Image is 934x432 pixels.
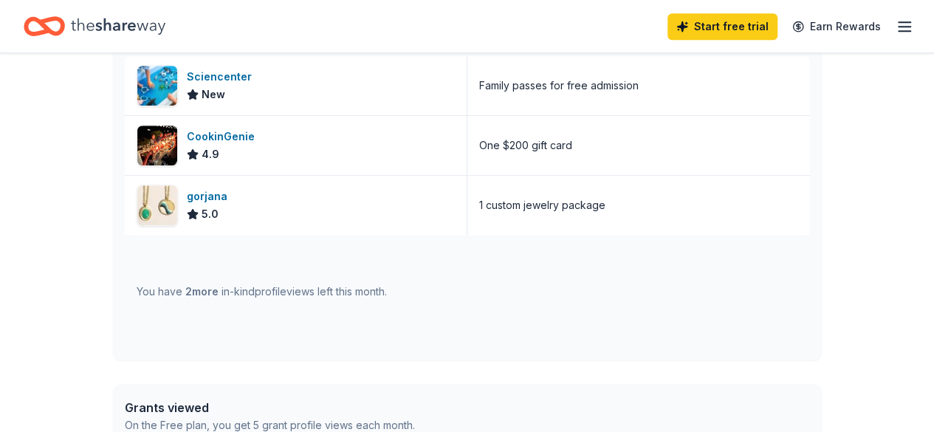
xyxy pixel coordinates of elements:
div: One $200 gift card [479,137,572,154]
a: Home [24,9,165,44]
span: 2 more [185,285,219,298]
img: Image for Sciencenter [137,66,177,106]
div: Grants viewed [125,399,415,416]
img: Image for CookinGenie [137,126,177,165]
div: gorjana [187,188,233,205]
span: New [202,86,225,103]
a: Start free trial [667,13,777,40]
div: CookinGenie [187,128,261,145]
img: Image for gorjana [137,185,177,225]
div: Sciencenter [187,68,258,86]
a: Earn Rewards [783,13,890,40]
span: 5.0 [202,205,219,223]
div: 1 custom jewelry package [479,196,605,214]
div: You have in-kind profile views left this month. [137,283,387,301]
div: Family passes for free admission [479,77,639,95]
span: 4.9 [202,145,219,163]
